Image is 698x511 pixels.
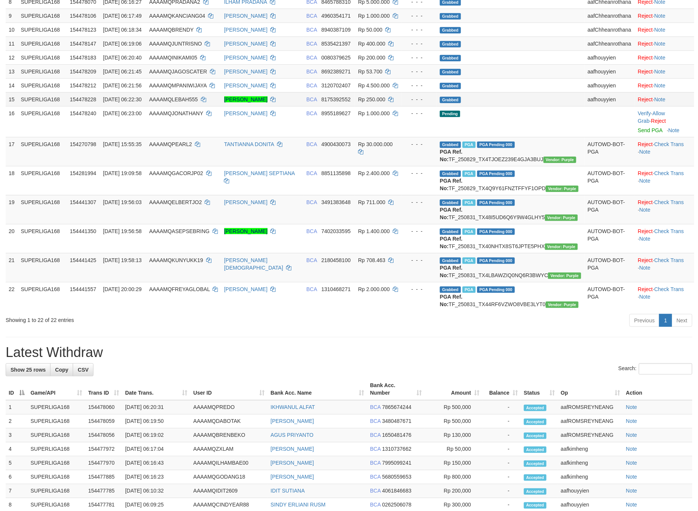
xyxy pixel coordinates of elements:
span: AAAAMQBRENDY [149,27,194,33]
span: BCA [306,228,317,234]
a: Reject [638,27,653,33]
input: Search: [639,363,692,375]
a: CSV [73,363,93,376]
td: 19 [6,195,18,224]
td: aafhouyyien [585,64,635,78]
span: 154478123 [70,27,96,33]
span: 154478228 [70,96,96,102]
a: Note [654,27,666,33]
span: Grabbed [440,200,461,206]
td: · [635,78,694,92]
td: AUTOWD-BOT-PGA [585,224,635,253]
div: - - - [405,68,434,75]
a: [PERSON_NAME] [224,55,268,61]
span: · [638,110,665,124]
span: AAAAMQJAGOSCATER [149,69,207,75]
span: Grabbed [440,69,461,75]
div: - - - [405,256,434,264]
span: Grabbed [440,27,461,34]
td: · · [635,166,694,195]
span: Copy 8535421397 to clipboard [321,41,351,47]
td: SUPERLIGA168 [18,37,67,50]
a: [PERSON_NAME] [224,69,268,75]
span: [DATE] 15:55:35 [103,141,141,147]
div: - - - [405,169,434,177]
td: · [635,92,694,106]
span: Marked by aafsoycanthlai [462,258,476,264]
a: Reject [638,141,653,147]
td: aafhouyyien [585,78,635,92]
th: Bank Acc. Name: activate to sort column ascending [268,379,367,400]
span: BCA [306,286,317,292]
b: PGA Ref. No: [440,265,462,278]
div: - - - [405,40,434,47]
a: Allow Grab [638,110,665,124]
td: · · [635,195,694,224]
a: Check Trans [654,257,684,263]
a: Reject [638,286,653,292]
a: Note [626,502,637,508]
a: Note [639,207,651,213]
span: Rp 4.500.000 [358,82,390,88]
span: Copy 0080379625 to clipboard [321,55,351,61]
span: AAAAMQJUNTRISNO [149,41,202,47]
span: Vendor URL: https://trx4.1velocity.biz [545,244,578,250]
span: 154441425 [70,257,96,263]
th: Status: activate to sort column ascending [521,379,558,400]
th: ID: activate to sort column descending [6,379,28,400]
a: Reject [638,13,653,19]
a: Note [654,13,666,19]
a: Note [639,294,651,300]
a: Note [626,418,637,424]
a: TANTIANNA DONITA [224,141,274,147]
span: PGA Pending [477,142,515,148]
th: Amount: activate to sort column ascending [425,379,482,400]
span: BCA [306,41,317,47]
span: Copy 8940387109 to clipboard [321,27,351,33]
span: AAAAMQKUNYUKK19 [149,257,203,263]
td: SUPERLIGA168 [18,92,67,106]
div: - - - [405,198,434,206]
a: IKHWANUL ALFAT [271,404,315,410]
td: · [635,9,694,23]
span: Copy 2180458100 to clipboard [321,257,351,263]
span: AAAAMQASEPSEBRING [149,228,210,234]
span: Grabbed [440,13,461,20]
a: Check Trans [654,141,684,147]
span: BCA [306,55,317,61]
span: PGA Pending [477,258,515,264]
a: Reject [638,257,653,263]
a: [PERSON_NAME] [224,199,268,205]
a: Verify [638,110,651,116]
span: AAAAMQPEARL2 [149,141,192,147]
a: Note [639,236,651,242]
span: 154478209 [70,69,96,75]
span: Copy 7402033595 to clipboard [321,228,351,234]
span: Marked by aafmaleo [462,142,476,148]
a: Note [668,127,680,133]
td: AUTOWD-BOT-PGA [585,282,635,311]
span: Pending [440,111,460,117]
th: Op: activate to sort column ascending [558,379,623,400]
a: Note [654,82,666,88]
a: AGUS PRIYANTO [271,432,314,438]
span: 154478106 [70,13,96,19]
span: AAAAMQKANCIANG04 [149,13,205,19]
th: Trans ID: activate to sort column ascending [85,379,122,400]
b: PGA Ref. No: [440,149,462,162]
b: PGA Ref. No: [440,207,462,220]
td: TF_250831_TX40NHTX8ST6JPTE5PHX [437,224,585,253]
span: Rp 30.000.000 [358,141,393,147]
td: SUPERLIGA168 [18,166,67,195]
span: Copy 3491383648 to clipboard [321,199,351,205]
span: Copy 8851135898 to clipboard [321,170,351,176]
span: Marked by aafsoycanthlai [462,287,476,293]
td: SUPERLIGA168 [18,282,67,311]
span: [DATE] 19:56:58 [103,228,141,234]
td: TF_250829_TX4Q9Y61FNZTFFYF1OPD [437,166,585,195]
a: [PERSON_NAME] [224,82,268,88]
a: Next [672,314,692,327]
span: 154441557 [70,286,96,292]
span: AAAAMQINIKAMI05 [149,55,197,61]
span: Rp 711.000 [358,199,385,205]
